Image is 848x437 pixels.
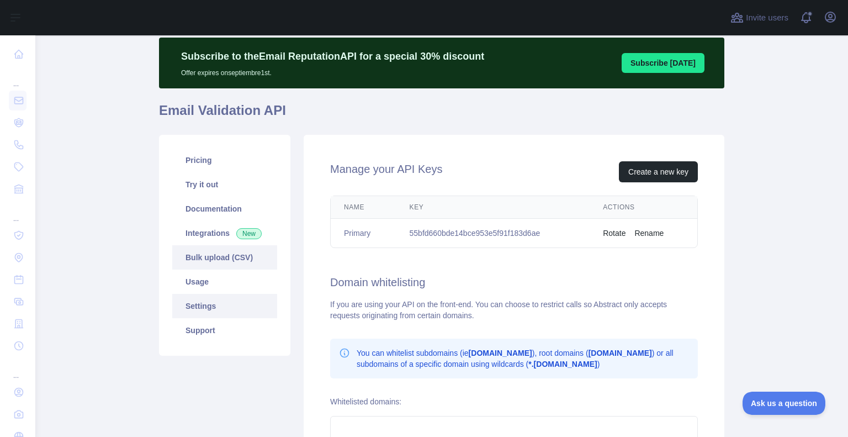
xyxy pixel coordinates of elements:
b: *.[DOMAIN_NAME] [528,360,597,368]
span: New [236,228,262,239]
div: ... [9,66,26,88]
label: Whitelisted domains: [330,397,401,406]
button: Invite users [728,9,791,27]
a: Support [172,318,277,343]
h1: Email Validation API [159,102,724,128]
a: Try it out [172,172,277,197]
th: Actions [590,196,697,219]
a: Pricing [172,148,277,172]
span: Invite users [746,12,788,24]
div: ... [9,358,26,380]
div: If you are using your API on the front-end. You can choose to restrict calls so Abstract only acc... [330,299,698,321]
button: Rotate [603,228,626,239]
a: Settings [172,294,277,318]
td: 55bfd660bde14bce953e5f91f183d6ae [396,219,590,248]
b: [DOMAIN_NAME] [589,349,652,357]
p: You can whitelist subdomains (ie ), root domains ( ) or all subdomains of a specific domain using... [357,348,689,370]
h2: Manage your API Keys [330,161,442,182]
button: Subscribe [DATE] [622,53,704,73]
a: Documentation [172,197,277,221]
button: Rename [634,228,664,239]
th: Name [331,196,396,219]
a: Usage [172,270,277,294]
iframe: Toggle Customer Support [743,392,826,415]
div: ... [9,201,26,223]
td: Primary [331,219,396,248]
p: Subscribe to the Email Reputation API for a special 30 % discount [181,49,484,64]
h2: Domain whitelisting [330,275,698,290]
p: Offer expires on septiembre 1st. [181,64,484,77]
b: [DOMAIN_NAME] [469,349,532,357]
th: Key [396,196,590,219]
a: Bulk upload (CSV) [172,245,277,270]
a: Integrations New [172,221,277,245]
button: Create a new key [619,161,698,182]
